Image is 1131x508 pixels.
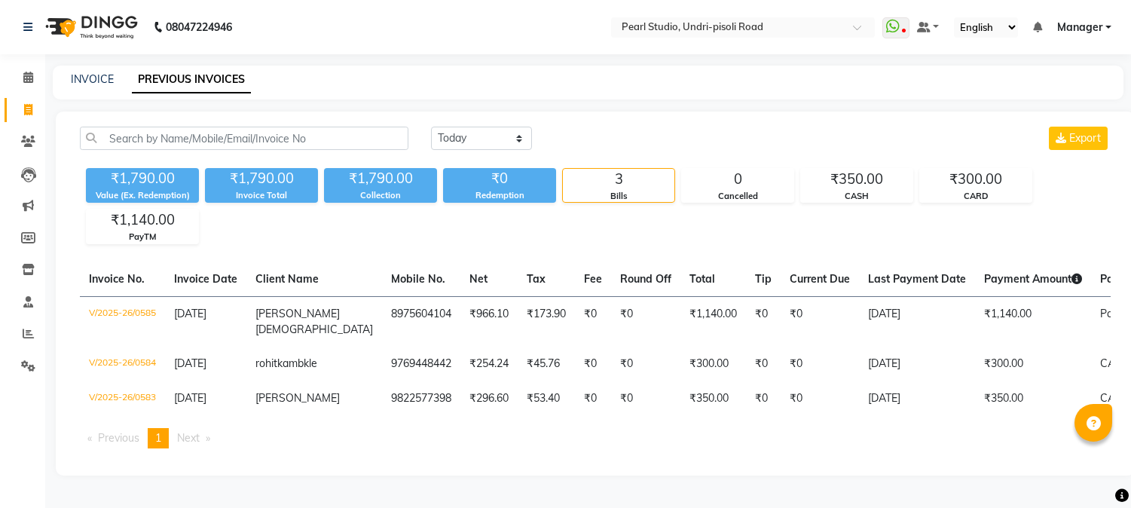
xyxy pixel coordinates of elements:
[89,272,145,286] span: Invoice No.
[584,272,602,286] span: Fee
[859,296,975,347] td: [DATE]
[1069,131,1101,145] span: Export
[868,272,966,286] span: Last Payment Date
[984,272,1082,286] span: Payment Amount
[80,127,408,150] input: Search by Name/Mobile/Email/Invoice No
[781,347,859,381] td: ₹0
[975,296,1091,347] td: ₹1,140.00
[746,296,781,347] td: ₹0
[86,189,199,202] div: Value (Ex. Redemption)
[382,296,460,347] td: 8975604104
[255,357,277,370] span: rohit
[80,347,165,381] td: V/2025-26/0584
[1100,391,1130,405] span: CASH
[80,428,1111,448] nav: Pagination
[575,381,611,416] td: ₹0
[177,431,200,445] span: Next
[98,431,139,445] span: Previous
[620,272,671,286] span: Round Off
[920,169,1032,190] div: ₹300.00
[205,189,318,202] div: Invoice Total
[746,381,781,416] td: ₹0
[205,168,318,189] div: ₹1,790.00
[174,272,237,286] span: Invoice Date
[801,190,912,203] div: CASH
[801,169,912,190] div: ₹350.00
[255,391,340,405] span: [PERSON_NAME]
[443,189,556,202] div: Redemption
[469,272,488,286] span: Net
[443,168,556,189] div: ₹0
[460,381,518,416] td: ₹296.60
[1057,20,1102,35] span: Manager
[255,307,340,320] span: [PERSON_NAME]
[87,210,198,231] div: ₹1,140.00
[382,347,460,381] td: 9769448442
[859,347,975,381] td: [DATE]
[781,381,859,416] td: ₹0
[80,381,165,416] td: V/2025-26/0583
[611,381,680,416] td: ₹0
[71,72,114,86] a: INVOICE
[682,190,793,203] div: Cancelled
[382,381,460,416] td: 9822577398
[755,272,772,286] span: Tip
[1068,448,1116,493] iframe: chat widget
[781,296,859,347] td: ₹0
[518,347,575,381] td: ₹45.76
[255,323,373,336] span: [DEMOGRAPHIC_DATA]
[460,296,518,347] td: ₹966.10
[87,231,198,243] div: PayTM
[80,296,165,347] td: V/2025-26/0585
[1049,127,1108,150] button: Export
[132,66,251,93] a: PREVIOUS INVOICES
[174,391,206,405] span: [DATE]
[86,168,199,189] div: ₹1,790.00
[575,347,611,381] td: ₹0
[790,272,850,286] span: Current Due
[859,381,975,416] td: [DATE]
[563,169,674,190] div: 3
[391,272,445,286] span: Mobile No.
[277,357,317,370] span: kambkle
[155,431,161,445] span: 1
[975,347,1091,381] td: ₹300.00
[38,6,142,48] img: logo
[166,6,232,48] b: 08047224946
[518,296,575,347] td: ₹173.90
[680,296,746,347] td: ₹1,140.00
[680,381,746,416] td: ₹350.00
[611,347,680,381] td: ₹0
[680,347,746,381] td: ₹300.00
[527,272,546,286] span: Tax
[324,189,437,202] div: Collection
[682,169,793,190] div: 0
[324,168,437,189] div: ₹1,790.00
[563,190,674,203] div: Bills
[689,272,715,286] span: Total
[975,381,1091,416] td: ₹350.00
[255,272,319,286] span: Client Name
[746,347,781,381] td: ₹0
[575,296,611,347] td: ₹0
[920,190,1032,203] div: CARD
[174,357,206,370] span: [DATE]
[460,347,518,381] td: ₹254.24
[611,296,680,347] td: ₹0
[1100,357,1130,370] span: CARD
[174,307,206,320] span: [DATE]
[518,381,575,416] td: ₹53.40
